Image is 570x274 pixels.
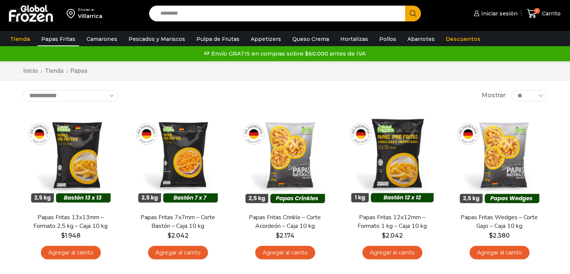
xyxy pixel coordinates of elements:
a: 0 Carrito [525,5,563,23]
bdi: 2.042 [168,232,189,239]
bdi: 1.948 [61,232,81,239]
a: Papas Fritas Crinkle – Corte Acordeón – Caja 10 kg [242,213,328,230]
a: Agregar al carrito: “Papas Fritas 7x7mm - Corte Bastón - Caja 10 kg” [148,246,208,260]
a: Tienda [45,67,64,75]
span: Iniciar sesión [479,10,518,17]
span: $ [489,232,493,239]
select: Pedido de la tienda [23,90,118,101]
img: address-field-icon.svg [67,7,78,20]
h1: Papas [70,67,87,74]
a: Papas Fritas [37,32,79,46]
span: Carrito [540,10,561,17]
bdi: 2.042 [382,232,403,239]
a: Agregar al carrito: “Papas Fritas 13x13mm - Formato 2,5 kg - Caja 10 kg” [41,246,101,260]
nav: Breadcrumb [23,67,87,75]
span: $ [382,232,386,239]
span: $ [276,232,280,239]
a: Abarrotes [404,32,438,46]
a: Papas Fritas 7x7mm – Corte Bastón – Caja 10 kg [135,213,221,230]
button: Search button [405,6,421,21]
a: Papas Fritas 13x13mm – Formato 2,5 kg – Caja 10 kg [27,213,114,230]
a: Hortalizas [337,32,372,46]
a: Tienda [6,32,34,46]
a: Pollos [376,32,400,46]
span: Mostrar [482,91,506,100]
bdi: 2.174 [276,232,295,239]
span: 0 [534,8,540,14]
a: Agregar al carrito: “Papas Fritas Wedges – Corte Gajo - Caja 10 kg” [470,246,530,260]
a: Papas Fritas 12x12mm – Formato 1 kg – Caja 10 kg [349,213,435,230]
a: Camarones [83,32,121,46]
div: Villarrica [78,12,102,20]
a: Queso Crema [289,32,333,46]
div: Enviar a [78,7,102,12]
a: Descuentos [442,32,484,46]
a: Pescados y Mariscos [125,32,189,46]
a: Agregar al carrito: “Papas Fritas Crinkle - Corte Acordeón - Caja 10 kg” [255,246,315,260]
a: Iniciar sesión [472,6,518,21]
span: $ [61,232,65,239]
a: Inicio [23,67,38,75]
span: $ [168,232,171,239]
a: Pulpa de Frutas [193,32,243,46]
a: Appetizers [247,32,285,46]
bdi: 2.380 [489,232,510,239]
a: Papas Fritas Wedges – Corte Gajo – Caja 10 kg [456,213,542,230]
a: Agregar al carrito: “Papas Fritas 12x12mm - Formato 1 kg - Caja 10 kg” [362,246,422,260]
